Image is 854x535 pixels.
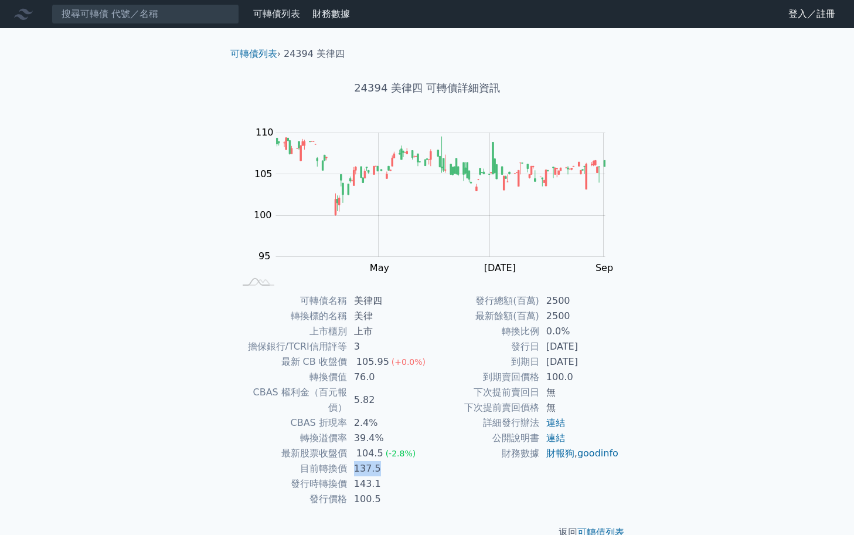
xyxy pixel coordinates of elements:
td: 0.0% [539,324,620,339]
a: 財務數據 [312,8,350,19]
a: 可轉債列表 [253,8,300,19]
td: 到期賣回價格 [427,370,539,385]
td: 3 [347,339,427,354]
td: CBAS 折現率 [235,415,347,431]
td: 可轉債名稱 [235,293,347,309]
td: [DATE] [539,339,620,354]
td: 無 [539,385,620,400]
td: 發行日 [427,339,539,354]
td: 轉換溢價率 [235,431,347,446]
a: 可轉債列表 [230,48,277,59]
td: 39.4% [347,431,427,446]
tspan: Sep [596,262,613,273]
td: 轉換價值 [235,370,347,385]
td: 最新餘額(百萬) [427,309,539,324]
td: 137.5 [347,461,427,476]
td: 上市櫃別 [235,324,347,339]
td: 143.1 [347,476,427,492]
td: 詳細發行辦法 [427,415,539,431]
td: 美律四 [347,293,427,309]
td: 目前轉換價 [235,461,347,476]
li: › [230,47,281,61]
tspan: 100 [254,209,272,221]
td: 美律 [347,309,427,324]
td: 公開說明書 [427,431,539,446]
td: 轉換比例 [427,324,539,339]
td: 5.82 [347,385,427,415]
td: 100.0 [539,370,620,385]
td: , [539,446,620,461]
span: (-2.8%) [386,449,416,458]
g: Chart [248,127,623,273]
tspan: 105 [254,168,273,180]
td: 2.4% [347,415,427,431]
tspan: 95 [258,250,270,262]
td: 上市 [347,324,427,339]
td: 發行時轉換價 [235,476,347,492]
a: 連結 [546,417,565,428]
td: 2500 [539,293,620,309]
td: 發行總額(百萬) [427,293,539,309]
div: 104.5 [354,446,386,461]
h1: 24394 美律四 可轉債詳細資訊 [221,80,634,96]
td: 最新 CB 收盤價 [235,354,347,370]
tspan: May [370,262,389,273]
td: 下次提前賣回日 [427,385,539,400]
td: CBAS 權利金（百元報價） [235,385,347,415]
td: 轉換標的名稱 [235,309,347,324]
td: 最新股票收盤價 [235,446,347,461]
td: 財務數據 [427,446,539,461]
td: 無 [539,400,620,415]
td: 76.0 [347,370,427,385]
td: 到期日 [427,354,539,370]
input: 搜尋可轉債 代號／名稱 [52,4,239,24]
a: 登入／註冊 [779,5,845,23]
td: 擔保銀行/TCRI信用評等 [235,339,347,354]
td: 下次提前賣回價格 [427,400,539,415]
tspan: 110 [256,127,274,138]
td: 發行價格 [235,492,347,507]
a: goodinfo [577,448,618,459]
a: 財報狗 [546,448,574,459]
td: 2500 [539,309,620,324]
td: [DATE] [539,354,620,370]
a: 連結 [546,432,565,443]
div: 105.95 [354,354,392,370]
tspan: [DATE] [484,262,516,273]
td: 100.5 [347,492,427,507]
li: 24394 美律四 [284,47,345,61]
span: (+0.0%) [392,357,426,367]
